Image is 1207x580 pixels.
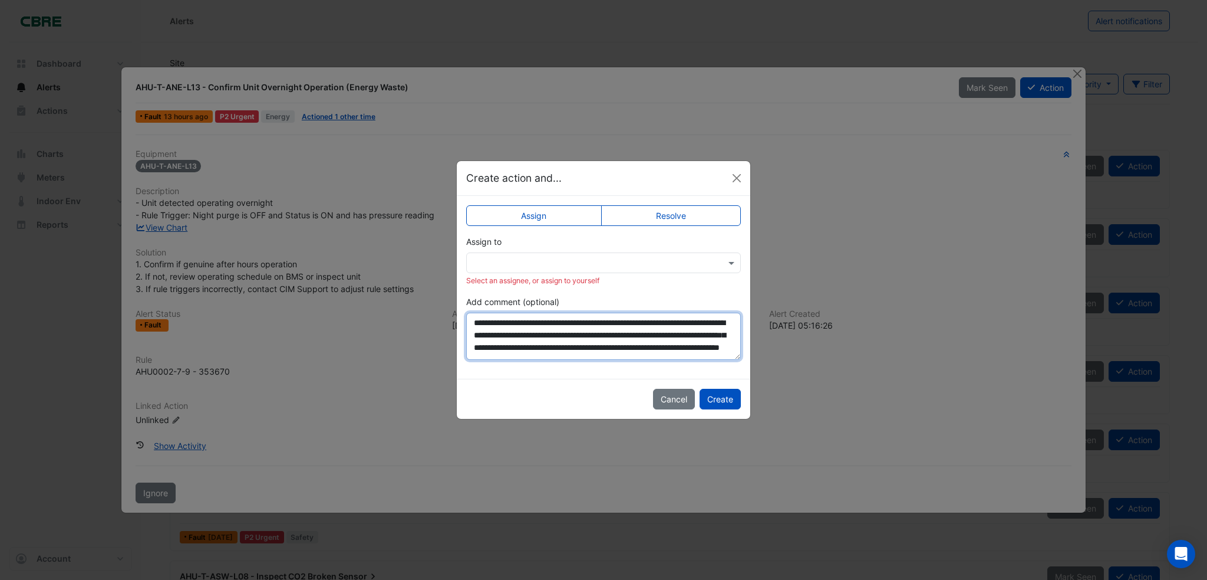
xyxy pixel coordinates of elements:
[653,389,695,409] button: Cancel
[466,296,559,308] label: Add comment (optional)
[466,171,562,186] h5: Create action and...
[700,389,741,409] button: Create
[466,235,502,248] label: Assign to
[466,205,602,226] label: Assign
[466,276,741,286] div: Select an assignee, or assign to yourself
[728,169,746,187] button: Close
[601,205,741,226] label: Resolve
[1167,540,1195,568] div: Open Intercom Messenger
